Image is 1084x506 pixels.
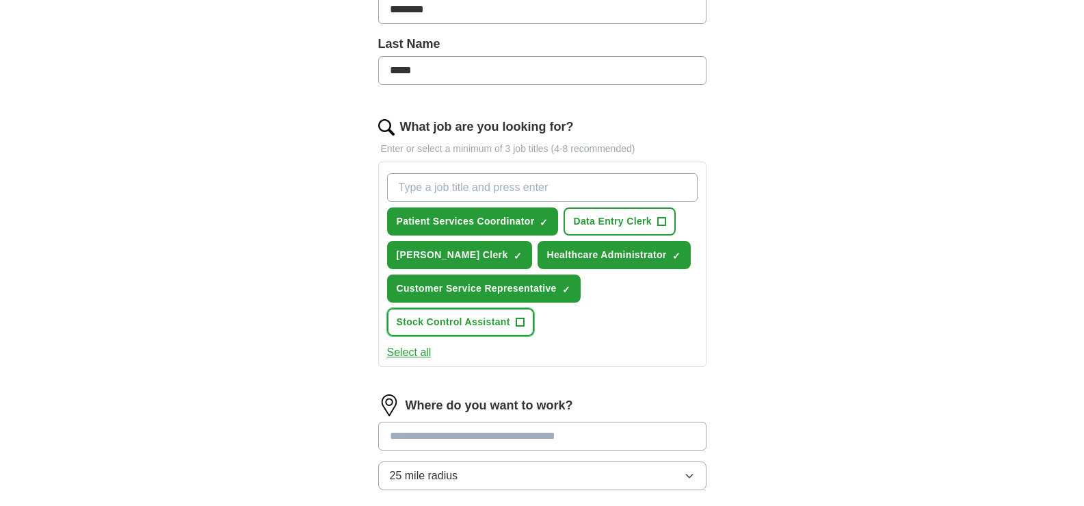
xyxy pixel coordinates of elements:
[387,207,559,236] button: Patient Services Coordinator✓
[538,241,691,269] button: Healthcare Administrator✓
[547,248,667,262] span: Healthcare Administrator
[378,394,400,416] img: location.png
[540,217,548,228] span: ✓
[562,284,570,295] span: ✓
[387,344,432,361] button: Select all
[387,308,534,336] button: Stock Control Assistant
[378,119,395,136] img: search.png
[378,35,706,53] label: Last Name
[397,248,508,262] span: [PERSON_NAME] Clerk
[514,251,522,262] span: ✓
[378,461,706,490] button: 25 mile radius
[672,251,680,262] span: ✓
[564,207,676,236] button: Data Entry Clerk
[390,468,458,484] span: 25 mile radius
[387,275,581,303] button: Customer Service Representative✓
[397,214,535,229] span: Patient Services Coordinator
[397,281,557,296] span: Customer Service Representative
[406,396,573,415] label: Where do you want to work?
[387,173,698,202] input: Type a job title and press enter
[573,214,652,229] span: Data Entry Clerk
[387,241,532,269] button: [PERSON_NAME] Clerk✓
[397,315,510,329] span: Stock Control Assistant
[378,142,706,156] p: Enter or select a minimum of 3 job titles (4-8 recommended)
[400,118,574,136] label: What job are you looking for?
